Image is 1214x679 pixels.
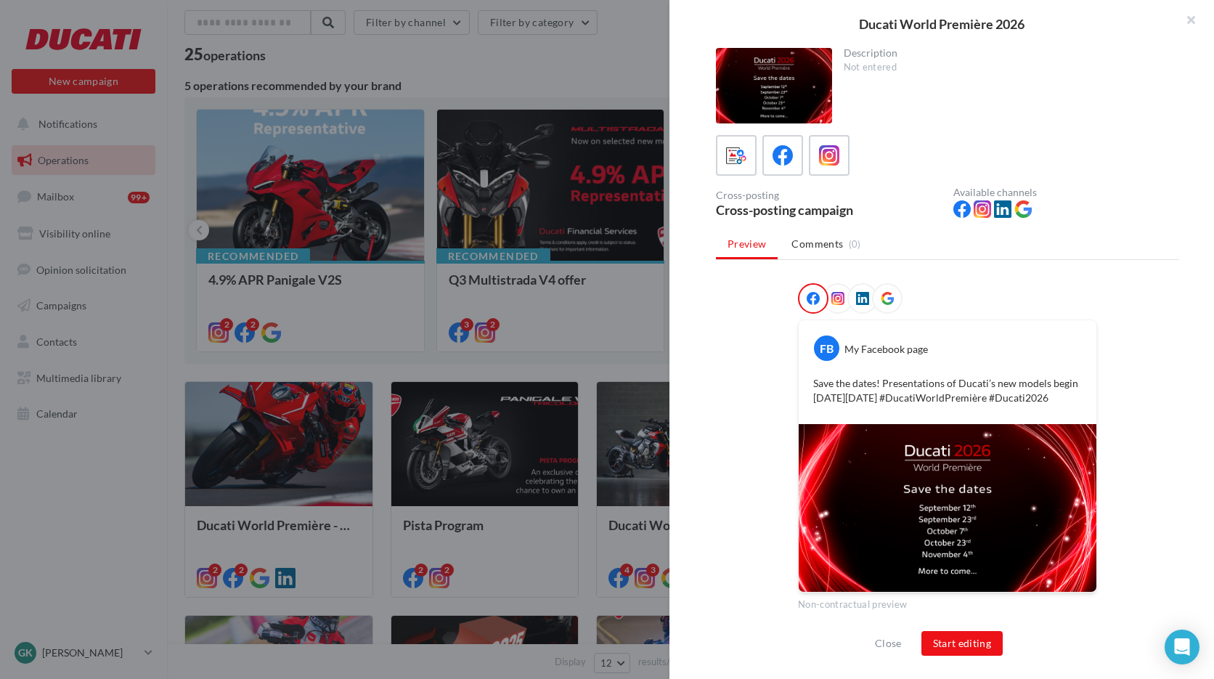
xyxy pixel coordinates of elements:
[844,48,1168,58] div: Description
[953,187,1179,198] div: Available channels
[693,17,1191,31] div: Ducati World Première 2026
[813,376,1082,405] p: Save the dates! Presentations of Ducati’s new models begin [DATE][DATE] #DucatiWorldPremière #Duc...
[869,635,908,652] button: Close
[814,336,839,361] div: FB
[849,238,861,250] span: (0)
[844,61,1168,74] div: Not entered
[844,342,928,357] div: My Facebook page
[921,631,1003,656] button: Start editing
[716,203,942,216] div: Cross-posting campaign
[716,190,942,200] div: Cross-posting
[1165,630,1199,664] div: Open Intercom Messenger
[798,593,1097,611] div: Non-contractual preview
[791,237,843,251] span: Comments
